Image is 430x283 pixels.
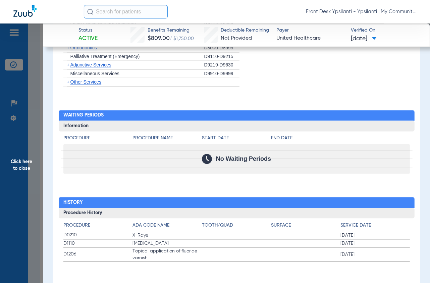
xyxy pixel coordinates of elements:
span: X-Rays [132,232,202,239]
h2: Waiting Periods [59,110,415,121]
span: [MEDICAL_DATA] [132,240,202,247]
div: D9910-D9999 [204,70,239,79]
span: Front Desk Ypsilanti - Ypsilanti | My Community Dental Centers [306,8,417,15]
span: Orthodontics [70,45,97,51]
span: Status [78,27,98,34]
h3: Procedure History [59,208,415,219]
img: Calendar [202,154,212,164]
span: Adjunctive Services [70,62,111,68]
span: [DATE] [351,35,377,43]
input: Search for patients [84,5,168,18]
app-breakdown-title: Service Date [340,222,410,232]
app-breakdown-title: Tooth/Quad [202,222,271,232]
app-breakdown-title: Start Date [202,135,271,144]
iframe: Chat Widget [396,251,430,283]
span: [DATE] [340,240,410,247]
span: [DATE] [340,251,410,258]
span: / $1,750.00 [170,37,194,41]
app-breakdown-title: Procedure Name [132,135,202,144]
span: + [67,80,69,85]
span: Palliative Treatment (Emergency) [70,54,140,59]
span: Active [78,35,98,43]
h4: End Date [271,135,410,142]
div: D9110-D9215 [204,53,239,61]
app-breakdown-title: Procedure [63,222,133,232]
span: Topical application of fluoride varnish [132,248,202,262]
img: Zuub Logo [13,5,37,17]
h3: Information [59,121,415,132]
app-breakdown-title: End Date [271,135,410,144]
h4: Procedure Name [132,135,202,142]
h4: ADA Code Name [132,222,202,229]
span: D1206 [63,251,133,258]
span: $809.00 [148,36,170,42]
span: Miscellaneous Services [70,71,119,77]
app-breakdown-title: ADA Code Name [132,222,202,232]
h4: Service Date [340,222,410,229]
h4: Start Date [202,135,271,142]
span: D1110 [63,240,133,247]
span: Not Provided [221,36,252,41]
span: Verified On [351,27,419,34]
span: Benefits Remaining [148,27,194,34]
span: Payer [276,27,345,34]
span: + [67,62,69,68]
app-breakdown-title: Procedure [63,135,133,144]
div: D9219-D9630 [204,61,239,70]
h2: History [59,197,415,208]
app-breakdown-title: Surface [271,222,340,232]
h4: Tooth/Quad [202,222,271,229]
span: [DATE] [340,232,410,239]
img: Search Icon [87,9,93,15]
h4: Procedure [63,135,133,142]
span: Deductible Remaining [221,27,269,34]
h4: Surface [271,222,340,229]
span: Other Services [70,80,102,85]
div: D8000-D8999 [204,44,239,53]
span: D0210 [63,232,133,239]
h4: Procedure [63,222,133,229]
span: United Healthcare [276,35,345,43]
span: + [67,45,69,51]
span: No Waiting Periods [216,156,271,162]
